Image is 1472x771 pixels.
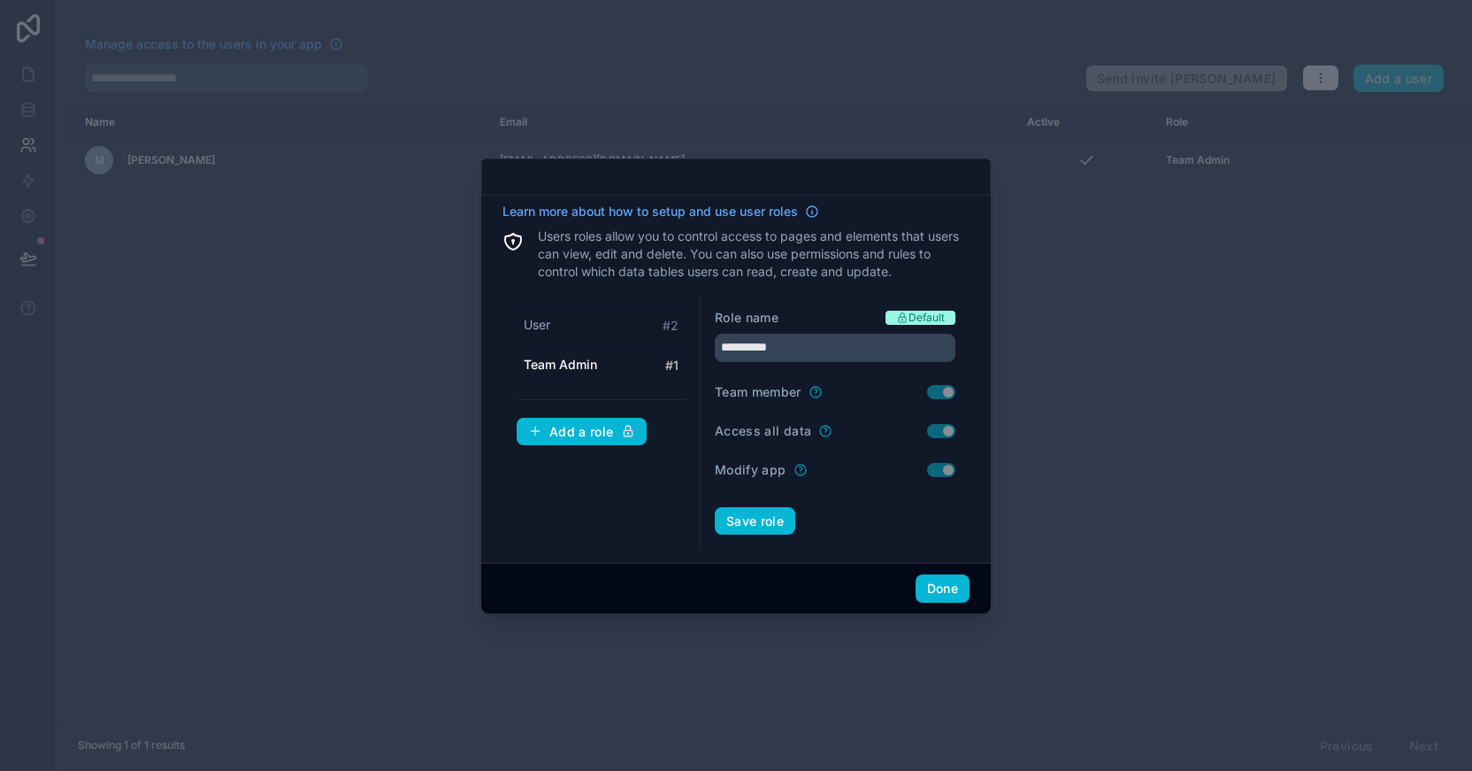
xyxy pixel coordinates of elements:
[517,418,647,446] button: Add a role
[715,309,778,327] label: Role name
[663,317,678,335] span: # 2
[528,424,635,440] div: Add a role
[502,203,798,220] span: Learn more about how to setup and use user roles
[502,203,819,220] a: Learn more about how to setup and use user roles
[665,357,678,374] span: # 1
[916,574,970,603] button: Done
[524,356,597,374] span: Team Admin
[538,227,970,281] p: Users roles allow you to control access to pages and elements that users can view, edit and delet...
[908,311,945,325] span: Default
[715,461,786,479] label: Modify app
[715,383,801,401] label: Team member
[715,422,811,440] label: Access all data
[715,507,795,536] button: Save role
[524,316,550,334] span: User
